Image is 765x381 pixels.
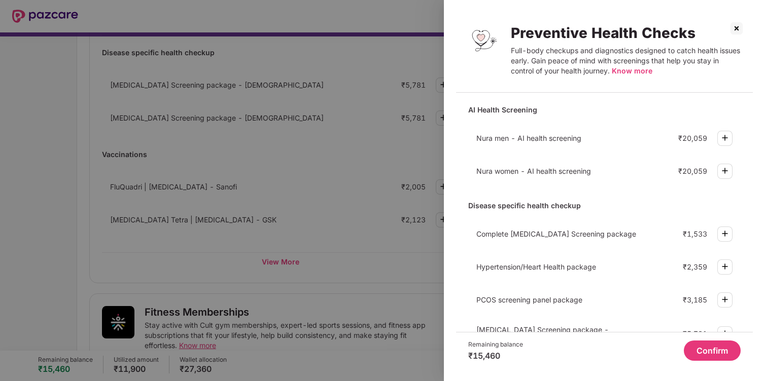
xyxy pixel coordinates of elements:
[719,227,731,240] img: svg+xml;base64,PHN2ZyBpZD0iUGx1cy0zMngzMiIgeG1sbnM9Imh0dHA6Ly93d3cudzMub3JnLzIwMDAvc3ZnIiB3aWR0aD...
[468,24,501,57] img: Preventive Health Checks
[719,165,731,177] img: svg+xml;base64,PHN2ZyBpZD0iUGx1cy0zMngzMiIgeG1sbnM9Imh0dHA6Ly93d3cudzMub3JnLzIwMDAvc3ZnIiB3aWR0aD...
[728,20,745,36] img: svg+xml;base64,PHN2ZyBpZD0iQ3Jvc3MtMzJ4MzIiIHhtbG5zPSJodHRwOi8vd3d3LnczLm9yZy8yMDAwL3N2ZyIgd2lkdG...
[683,329,707,338] div: ₹5,781
[719,327,731,339] img: svg+xml;base64,PHN2ZyBpZD0iUGx1cy0zMngzMiIgeG1sbnM9Imh0dHA6Ly93d3cudzMub3JnLzIwMDAvc3ZnIiB3aWR0aD...
[468,340,523,349] div: Remaining balance
[476,230,636,238] span: Complete [MEDICAL_DATA] Screening package
[683,230,707,238] div: ₹1,533
[612,66,652,75] span: Know more
[476,262,596,271] span: Hypertension/Heart Health package
[476,325,609,342] span: [MEDICAL_DATA] Screening package - [DEMOGRAPHIC_DATA]
[678,167,707,175] div: ₹20,059
[683,295,707,304] div: ₹3,185
[678,134,707,142] div: ₹20,059
[476,167,591,175] span: Nura women - AI health screening
[468,197,741,214] div: Disease specific health checkup
[511,24,741,42] div: Preventive Health Checks
[683,262,707,271] div: ₹2,359
[511,46,741,76] div: Full-body checkups and diagnostics designed to catch health issues early. Gain peace of mind with...
[719,260,731,273] img: svg+xml;base64,PHN2ZyBpZD0iUGx1cy0zMngzMiIgeG1sbnM9Imh0dHA6Ly93d3cudzMub3JnLzIwMDAvc3ZnIiB3aWR0aD...
[719,293,731,306] img: svg+xml;base64,PHN2ZyBpZD0iUGx1cy0zMngzMiIgeG1sbnM9Imh0dHA6Ly93d3cudzMub3JnLzIwMDAvc3ZnIiB3aWR0aD...
[684,340,741,361] button: Confirm
[468,351,523,361] div: ₹15,460
[476,295,582,304] span: PCOS screening panel package
[468,101,741,119] div: AI Health Screening
[719,132,731,144] img: svg+xml;base64,PHN2ZyBpZD0iUGx1cy0zMngzMiIgeG1sbnM9Imh0dHA6Ly93d3cudzMub3JnLzIwMDAvc3ZnIiB3aWR0aD...
[476,134,581,142] span: Nura men - AI health screening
